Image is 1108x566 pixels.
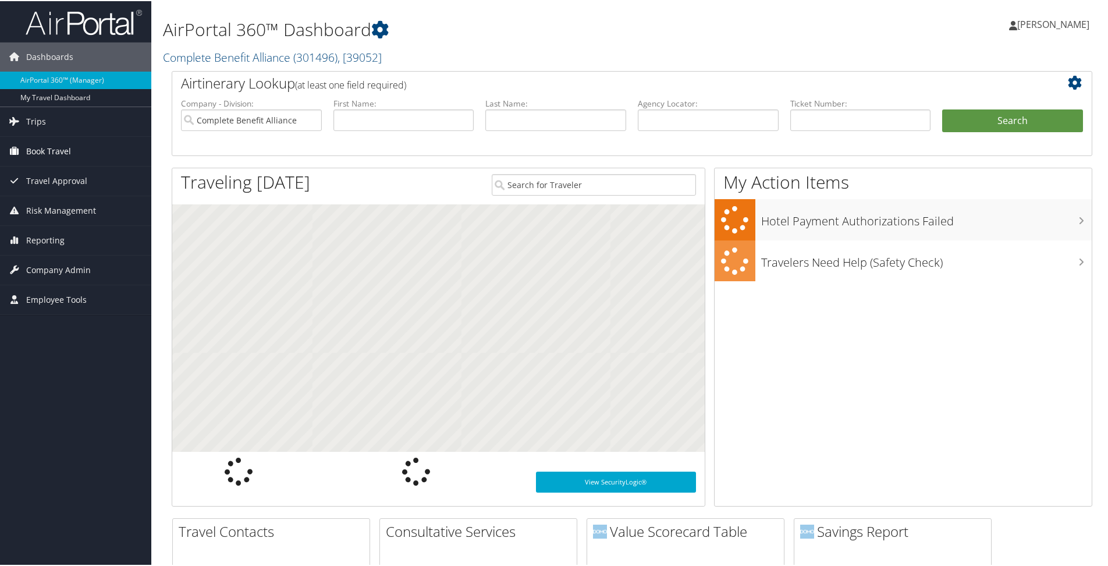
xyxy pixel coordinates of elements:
h2: Airtinerary Lookup [181,72,1006,92]
h1: AirPortal 360™ Dashboard [163,16,789,41]
a: Complete Benefit Alliance [163,48,382,64]
span: Dashboards [26,41,73,70]
span: Trips [26,106,46,135]
span: Reporting [26,225,65,254]
label: Company - Division: [181,97,322,108]
h2: Consultative Services [386,521,577,540]
span: , [ 39052 ] [338,48,382,64]
h2: Savings Report [800,521,991,540]
h3: Travelers Need Help (Safety Check) [761,247,1092,270]
span: Risk Management [26,195,96,224]
h1: Traveling [DATE] [181,169,310,193]
span: (at least one field required) [295,77,406,90]
input: Search for Traveler [492,173,696,194]
button: Search [942,108,1083,132]
span: Employee Tools [26,284,87,313]
a: [PERSON_NAME] [1009,6,1101,41]
img: airportal-logo.png [26,8,142,35]
a: Hotel Payment Authorizations Failed [715,198,1092,239]
label: First Name: [333,97,474,108]
span: Travel Approval [26,165,87,194]
span: Book Travel [26,136,71,165]
img: domo-logo.png [800,523,814,537]
a: View SecurityLogic® [536,471,696,491]
label: Ticket Number: [790,97,931,108]
span: ( 301496 ) [293,48,338,64]
span: Company Admin [26,254,91,284]
h1: My Action Items [715,169,1092,193]
img: domo-logo.png [593,523,607,537]
label: Agency Locator: [638,97,779,108]
h3: Hotel Payment Authorizations Failed [761,206,1092,228]
a: Travelers Need Help (Safety Check) [715,239,1092,281]
label: Last Name: [485,97,626,108]
h2: Travel Contacts [179,521,370,540]
span: [PERSON_NAME] [1017,17,1089,30]
h2: Value Scorecard Table [593,521,784,540]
